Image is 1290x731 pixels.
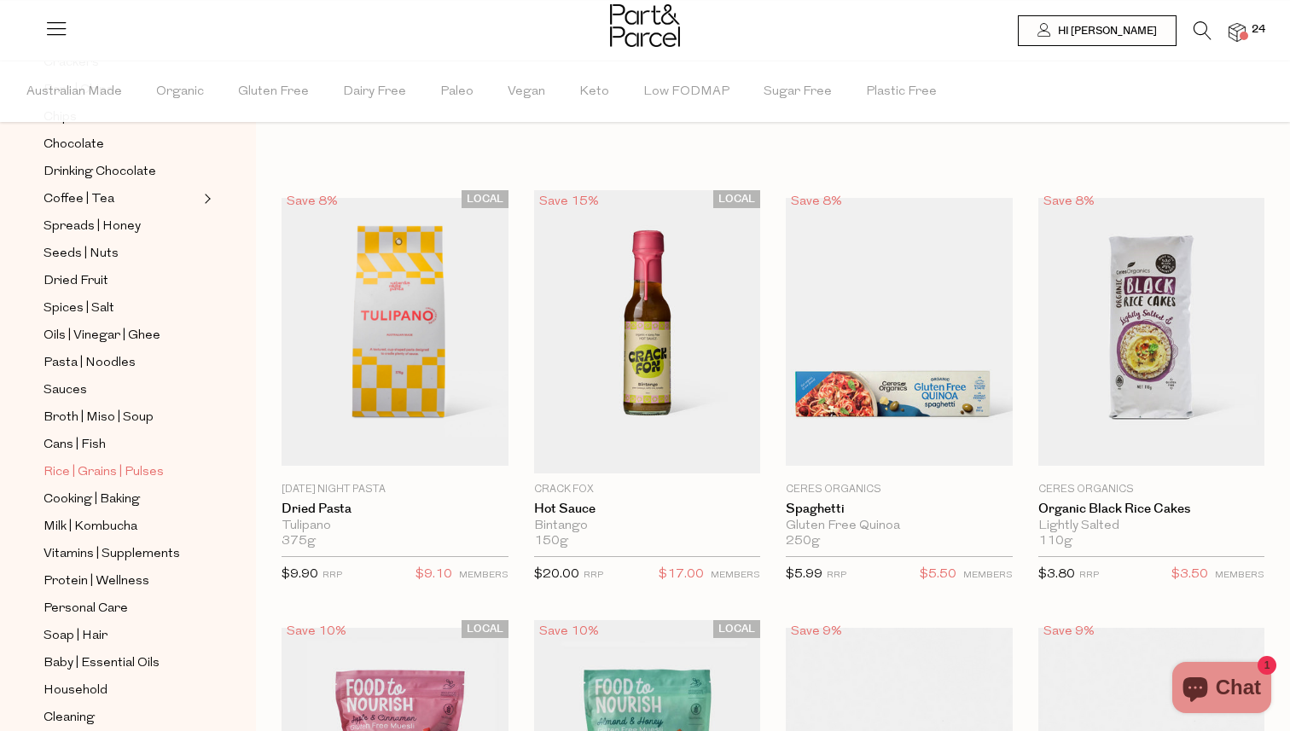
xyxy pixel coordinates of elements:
[44,681,107,701] span: Household
[44,461,199,483] a: Rice | Grains | Pulses
[764,62,832,122] span: Sugar Free
[44,217,141,237] span: Spreads | Honey
[534,620,604,643] div: Save 10%
[610,4,680,47] img: Part&Parcel
[44,189,114,210] span: Coffee | Tea
[44,653,160,674] span: Baby | Essential Oils
[1079,571,1099,580] small: RRP
[1038,482,1265,497] p: Ceres Organics
[1171,564,1208,586] span: $3.50
[1038,519,1265,534] div: Lightly Salted
[44,326,160,346] span: Oils | Vinegar | Ghee
[643,62,729,122] span: Low FODMAP
[1038,568,1075,581] span: $3.80
[579,62,609,122] span: Keto
[786,190,847,213] div: Save 8%
[282,534,316,549] span: 375g
[44,299,114,319] span: Spices | Salt
[44,435,106,455] span: Cans | Fish
[44,598,199,619] a: Personal Care
[440,62,474,122] span: Paleo
[44,162,156,183] span: Drinking Chocolate
[44,707,199,728] a: Cleaning
[44,134,199,155] a: Chocolate
[1018,15,1177,46] a: Hi [PERSON_NAME]
[44,243,199,264] a: Seeds | Nuts
[44,270,199,292] a: Dried Fruit
[44,380,199,401] a: Sauces
[1054,24,1157,38] span: Hi [PERSON_NAME]
[711,571,760,580] small: MEMBERS
[282,198,508,465] img: Dried Pasta
[44,407,199,428] a: Broth | Miso | Soup
[282,502,508,517] a: Dried Pasta
[786,620,847,643] div: Save 9%
[44,216,199,237] a: Spreads | Honey
[1167,662,1276,717] inbox-online-store-chat: Shopify online store chat
[44,161,199,183] a: Drinking Chocolate
[508,62,545,122] span: Vegan
[282,482,508,497] p: [DATE] Night Pasta
[44,189,199,210] a: Coffee | Tea
[1038,190,1100,213] div: Save 8%
[44,543,199,565] a: Vitamins | Supplements
[786,568,822,581] span: $5.99
[659,564,704,586] span: $17.00
[44,462,164,483] span: Rice | Grains | Pulses
[1038,620,1100,643] div: Save 9%
[534,502,761,517] a: Hot Sauce
[459,571,508,580] small: MEMBERS
[534,190,761,473] img: Hot Sauce
[786,534,820,549] span: 250g
[713,190,760,208] span: LOCAL
[1038,502,1265,517] a: Organic Black Rice Cakes
[44,489,199,510] a: Cooking | Baking
[282,190,343,213] div: Save 8%
[282,519,508,534] div: Tulipano
[786,519,1013,534] div: Gluten Free Quinoa
[462,190,508,208] span: LOCAL
[584,571,603,580] small: RRP
[1215,571,1264,580] small: MEMBERS
[200,189,212,209] button: Expand/Collapse Coffee | Tea
[322,571,342,580] small: RRP
[156,62,204,122] span: Organic
[534,482,761,497] p: Crack Fox
[44,408,154,428] span: Broth | Miso | Soup
[534,534,568,549] span: 150g
[238,62,309,122] span: Gluten Free
[44,380,87,401] span: Sauces
[786,502,1013,517] a: Spaghetti
[44,298,199,319] a: Spices | Salt
[44,352,199,374] a: Pasta | Noodles
[44,653,199,674] a: Baby | Essential Oils
[1247,22,1270,38] span: 24
[282,620,352,643] div: Save 10%
[44,544,180,565] span: Vitamins | Supplements
[44,434,199,455] a: Cans | Fish
[44,353,136,374] span: Pasta | Noodles
[44,516,199,537] a: Milk | Kombucha
[44,325,199,346] a: Oils | Vinegar | Ghee
[44,680,199,701] a: Household
[827,571,846,580] small: RRP
[534,568,579,581] span: $20.00
[713,620,760,638] span: LOCAL
[26,62,122,122] span: Australian Made
[44,517,137,537] span: Milk | Kombucha
[786,198,1013,465] img: Spaghetti
[462,620,508,638] span: LOCAL
[44,571,149,592] span: Protein | Wellness
[343,62,406,122] span: Dairy Free
[44,626,107,647] span: Soap | Hair
[786,482,1013,497] p: Ceres Organics
[44,244,119,264] span: Seeds | Nuts
[1038,534,1072,549] span: 110g
[415,564,452,586] span: $9.10
[44,599,128,619] span: Personal Care
[920,564,956,586] span: $5.50
[282,568,318,581] span: $9.90
[44,135,104,155] span: Chocolate
[534,519,761,534] div: Bintango
[44,490,140,510] span: Cooking | Baking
